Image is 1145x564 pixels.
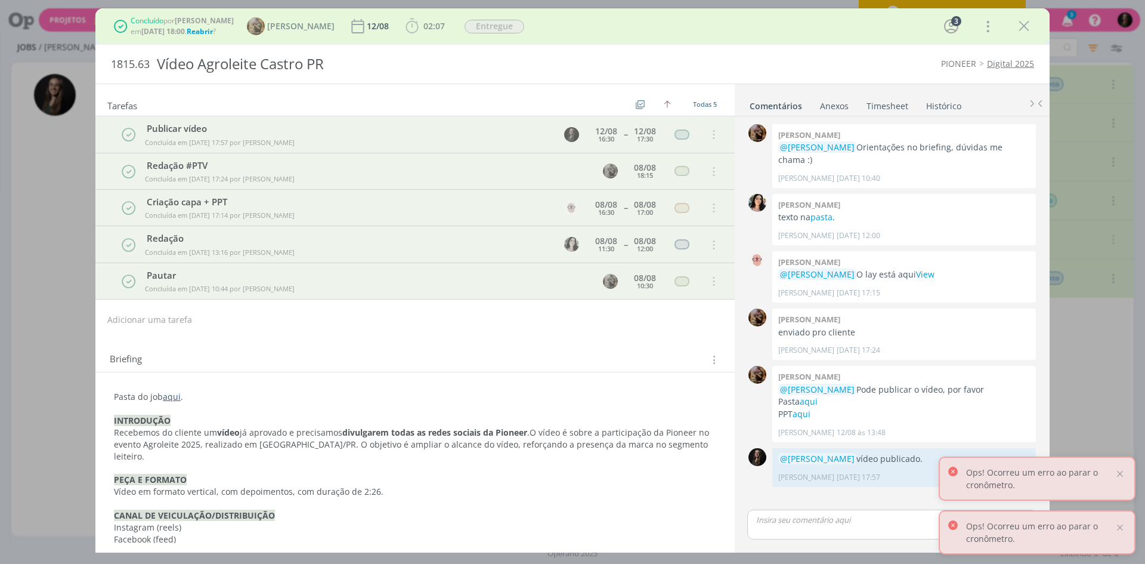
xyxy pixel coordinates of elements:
[527,427,530,438] span: .
[114,427,716,463] p: recisamos O vídeo é sobre a participação da Pioneer no evento Agroleite 2025, realizado em [GEOGR...
[941,58,976,69] a: PIONEER
[778,326,1030,338] p: enviado pro cliente
[637,282,653,289] div: 10:30
[778,408,1030,420] p: PPT
[837,427,886,438] span: 12/08 às 13:48
[748,194,766,212] img: T
[810,211,833,223] a: pasta
[598,245,614,252] div: 11:30
[837,345,880,356] span: [DATE] 17:24
[240,427,302,438] span: já aprovado e p
[131,16,234,37] div: por em . ?
[837,472,880,483] span: [DATE] 17:57
[637,209,653,215] div: 17:00
[114,415,171,426] strong: INTRODUÇÃO
[664,101,671,108] img: arrow-up.svg
[114,427,217,438] span: Recebemos do cliente um
[367,22,391,30] div: 12/08
[634,164,656,172] div: 08/08
[624,241,627,249] span: --
[780,141,855,153] span: @[PERSON_NAME]
[966,520,1114,545] p: Ops! Ocorreu um erro ao parar o cronômetro.
[748,448,766,466] img: N
[95,8,1050,553] div: dialog
[114,534,716,545] p: Facebook (feed)
[951,16,961,26] div: 3
[114,510,275,521] strong: CANAL DE VEICULAÇÃO/DISTRIBUIÇÃO
[778,384,1030,396] p: Pode publicar o vídeo, por favor
[110,352,142,368] span: Briefing
[693,100,717,109] span: Todas 5
[145,174,295,183] span: Concluída em [DATE] 17:24 por [PERSON_NAME]
[637,245,653,252] div: 12:00
[778,288,834,298] p: [PERSON_NAME]
[624,130,627,138] span: --
[187,26,213,36] span: Reabrir
[145,284,295,293] span: Concluída em [DATE] 10:44 por [PERSON_NAME]
[595,201,617,209] div: 08/08
[942,17,961,36] button: 3
[624,204,627,212] span: --
[916,269,934,280] a: View
[966,466,1114,491] p: Ops! Ocorreu um erro ao parar o cronômetro.
[131,16,163,26] span: Concluído
[114,486,716,498] p: Vídeo em formato vertical, com depoimentos, com duração de 2:26.
[598,135,614,142] div: 16:30
[748,309,766,326] img: A
[145,138,295,147] span: Concluída em [DATE] 17:57 por [PERSON_NAME]
[598,209,614,215] div: 16:30
[107,97,137,112] span: Tarefas
[780,269,855,280] span: @[PERSON_NAME]
[778,211,1030,223] p: texto na .
[376,427,527,438] strong: em todas as redes sociais da Pioneer
[634,127,656,135] div: 12/08
[778,396,1030,408] p: Pasta
[748,366,766,384] img: A
[778,314,840,325] b: [PERSON_NAME]
[778,173,834,184] p: [PERSON_NAME]
[637,172,653,178] div: 18:15
[778,427,834,438] p: [PERSON_NAME]
[114,474,187,485] strong: PEÇA E FORMATO
[145,248,295,257] span: Concluída em [DATE] 13:16 por [PERSON_NAME]
[342,427,376,438] strong: divulgar
[143,232,553,245] div: Redação
[114,522,716,534] p: Instagram (reels)
[111,58,150,71] span: 1815.63
[634,274,656,282] div: 08/08
[987,58,1034,69] a: Digital 2025
[778,141,1030,166] p: Orientações no briefing, dúvidas me chama :)
[143,195,553,209] div: Criação capa + PPT
[595,127,617,135] div: 12/08
[634,201,656,209] div: 08/08
[748,124,766,142] img: A
[926,95,962,112] a: Histórico
[114,391,716,403] p: Pasta do job .
[778,345,834,356] p: [PERSON_NAME]
[778,472,834,483] p: [PERSON_NAME]
[145,211,295,220] span: Concluída em [DATE] 17:14 por [PERSON_NAME]
[800,396,818,407] a: aqui
[152,50,645,79] div: Vídeo Agroleite Castro PR
[778,199,840,210] b: [PERSON_NAME]
[837,173,880,184] span: [DATE] 10:40
[780,453,855,464] span: @[PERSON_NAME]
[595,237,617,245] div: 08/08
[778,269,1030,281] p: O lay está aqui
[175,16,234,26] b: [PERSON_NAME]
[143,159,592,172] div: Redação #PTV
[637,135,653,142] div: 17:30
[837,288,880,298] span: [DATE] 17:15
[780,384,855,395] span: @[PERSON_NAME]
[778,453,1030,465] p: vídeo publicado.
[163,391,181,402] a: aqui
[143,122,553,135] div: Publicar vídeo
[141,26,185,36] b: [DATE] 18:00
[217,427,240,438] strong: vídeo
[778,371,840,382] b: [PERSON_NAME]
[143,269,592,282] div: Pautar
[107,309,193,331] button: Adicionar uma tarefa
[866,95,909,112] a: Timesheet
[820,100,849,112] div: Anexos
[793,408,810,420] a: aqui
